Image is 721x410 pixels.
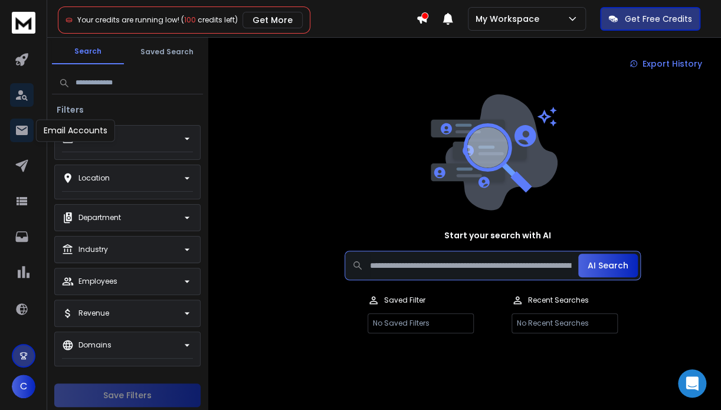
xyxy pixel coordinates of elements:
[512,313,618,333] p: No Recent Searches
[242,12,303,28] button: Get More
[184,15,196,25] span: 100
[384,296,425,305] p: Saved Filter
[181,15,238,25] span: ( credits left)
[52,40,124,64] button: Search
[12,12,35,34] img: logo
[476,13,544,25] p: My Workspace
[131,40,203,64] button: Saved Search
[36,119,115,142] div: Email Accounts
[78,213,121,222] p: Department
[78,340,112,350] p: Domains
[78,309,109,318] p: Revenue
[428,94,558,211] img: image
[12,375,35,398] button: C
[78,173,110,183] p: Location
[620,52,712,76] a: Export History
[77,15,179,25] span: Your credits are running low!
[578,254,638,277] button: AI Search
[78,277,117,286] p: Employees
[625,13,692,25] p: Get Free Credits
[52,104,89,116] h3: Filters
[78,245,108,254] p: Industry
[678,369,706,398] div: Open Intercom Messenger
[444,229,551,241] h1: Start your search with AI
[528,296,589,305] p: Recent Searches
[368,313,474,333] p: No Saved Filters
[600,7,700,31] button: Get Free Credits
